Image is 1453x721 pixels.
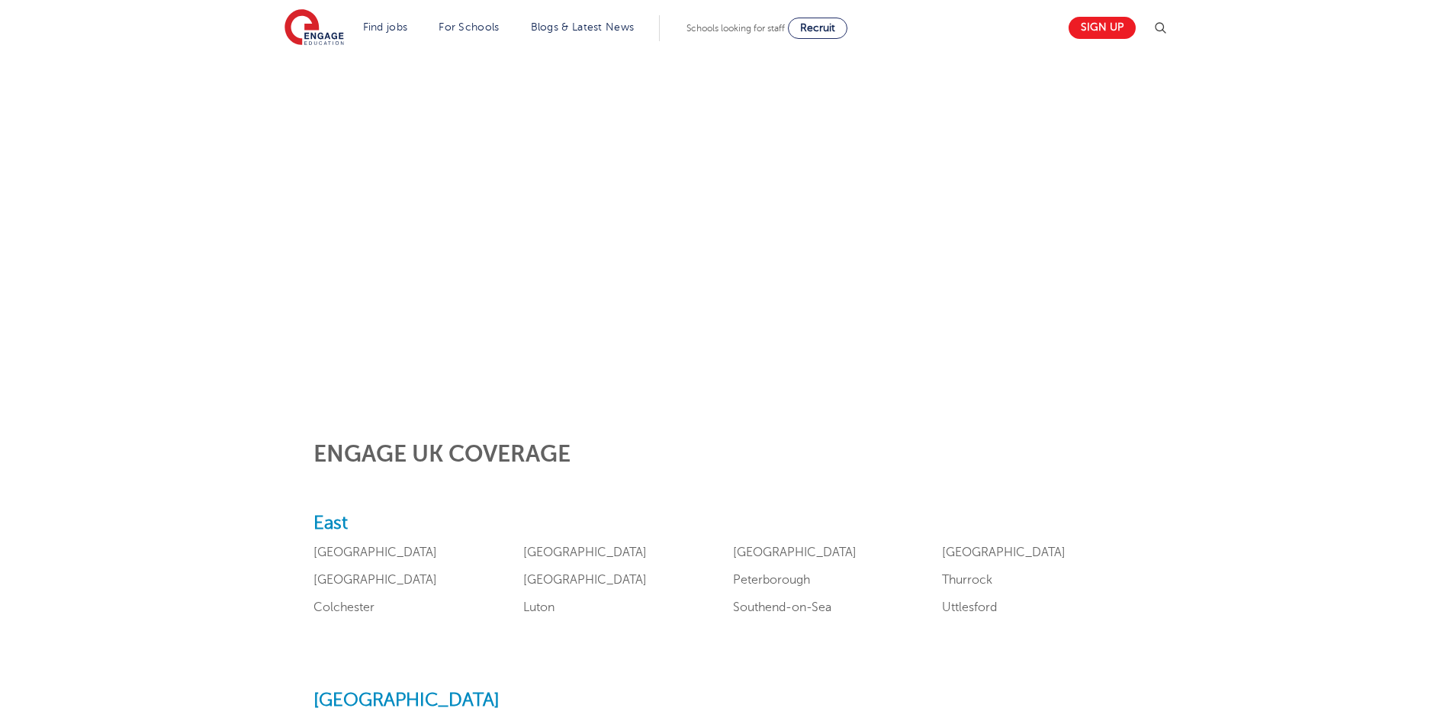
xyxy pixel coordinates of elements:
h2: [GEOGRAPHIC_DATA] [313,690,1140,712]
a: [GEOGRAPHIC_DATA] [733,546,857,559]
a: Uttlesford [942,600,997,614]
a: Find jobs [363,21,408,33]
a: [GEOGRAPHIC_DATA] [942,546,1066,559]
a: Southend-on-Sea [733,600,831,614]
a: [GEOGRAPHIC_DATA] [313,546,437,559]
a: Blogs & Latest News [531,21,635,33]
a: Recruit [788,18,847,39]
h2: Engage UK Coverage [313,441,1140,467]
a: Colchester [313,600,375,614]
span: Recruit [800,22,835,34]
h2: East [313,513,1140,535]
a: [GEOGRAPHIC_DATA] [523,573,647,587]
a: For Schools [439,21,499,33]
a: Thurrock [942,573,992,587]
a: Sign up [1069,17,1136,39]
a: Peterborough [733,573,810,587]
span: Schools looking for staff [686,23,785,34]
a: Luton [523,600,555,614]
img: Engage Education [284,9,344,47]
a: [GEOGRAPHIC_DATA] [313,573,437,587]
a: [GEOGRAPHIC_DATA] [523,546,647,559]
